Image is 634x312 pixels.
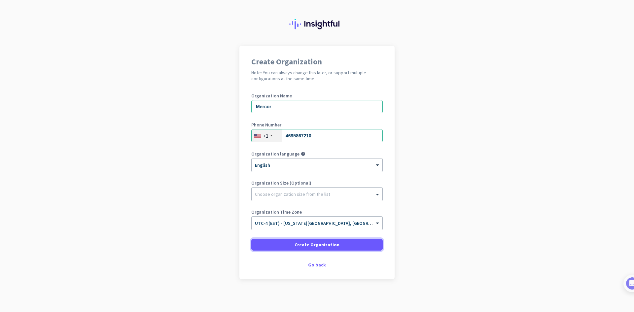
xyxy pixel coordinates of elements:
[251,100,383,113] input: What is the name of your organization?
[251,210,383,214] label: Organization Time Zone
[251,122,383,127] label: Phone Number
[295,241,339,248] span: Create Organization
[251,58,383,66] h1: Create Organization
[251,129,383,142] input: 201-555-0123
[251,70,383,82] h2: Note: You can always change this later, or support multiple configurations at the same time
[251,93,383,98] label: Organization Name
[301,152,305,156] i: help
[263,132,268,139] div: +1
[251,262,383,267] div: Go back
[251,239,383,251] button: Create Organization
[251,181,383,185] label: Organization Size (Optional)
[289,19,345,29] img: Insightful
[251,152,299,156] label: Organization language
